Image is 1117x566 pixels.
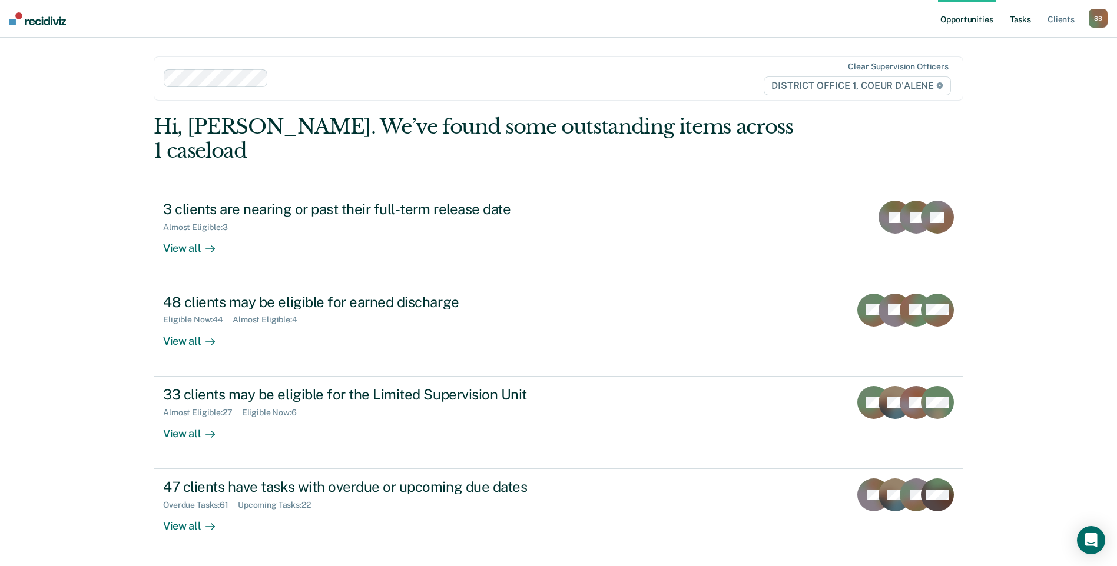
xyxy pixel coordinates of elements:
div: Overdue Tasks : 61 [163,500,238,510]
div: View all [163,232,229,255]
div: Almost Eligible : 27 [163,408,242,418]
div: Eligible Now : 44 [163,315,233,325]
div: S B [1089,9,1108,28]
img: Recidiviz [9,12,66,25]
div: View all [163,510,229,533]
a: 47 clients have tasks with overdue or upcoming due datesOverdue Tasks:61Upcoming Tasks:22View all [154,469,963,561]
div: 3 clients are nearing or past their full-term release date [163,201,576,218]
div: View all [163,417,229,440]
div: View all [163,325,229,348]
div: Almost Eligible : 3 [163,222,237,232]
div: 47 clients have tasks with overdue or upcoming due dates [163,478,576,495]
div: 33 clients may be eligible for the Limited Supervision Unit [163,386,576,403]
span: DISTRICT OFFICE 1, COEUR D'ALENE [764,76,951,95]
button: SB [1089,9,1108,28]
a: 33 clients may be eligible for the Limited Supervision UnitAlmost Eligible:27Eligible Now:6View all [154,377,963,469]
div: Clear supervision officers [848,62,948,72]
div: 48 clients may be eligible for earned discharge [163,294,576,311]
div: Almost Eligible : 4 [233,315,307,325]
div: Upcoming Tasks : 22 [238,500,320,510]
a: 48 clients may be eligible for earned dischargeEligible Now:44Almost Eligible:4View all [154,284,963,377]
div: Eligible Now : 6 [242,408,306,418]
div: Hi, [PERSON_NAME]. We’ve found some outstanding items across 1 caseload [154,115,801,163]
div: Open Intercom Messenger [1077,526,1105,554]
a: 3 clients are nearing or past their full-term release dateAlmost Eligible:3View all [154,191,963,284]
